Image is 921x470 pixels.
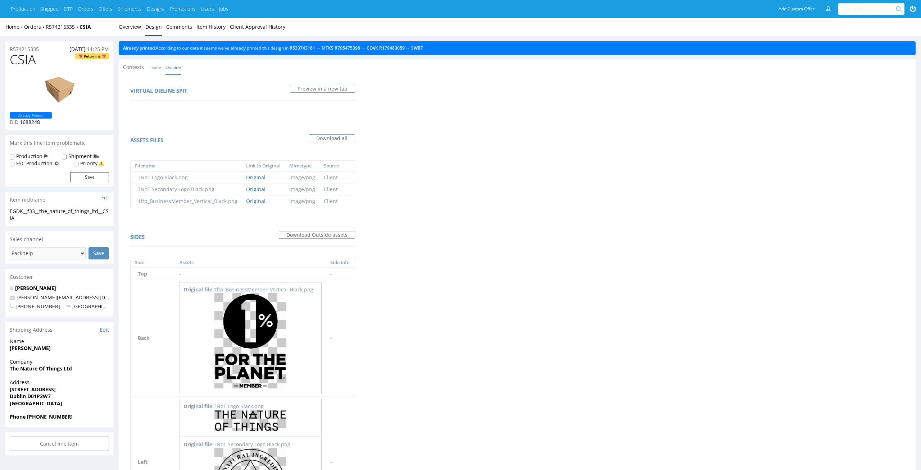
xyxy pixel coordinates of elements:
[78,5,94,13] a: Orders
[44,153,47,160] img: icon-production-flag.svg
[246,186,266,193] a: Original
[69,46,86,52] span: [DATE]
[842,3,897,15] input: Search for...
[138,335,150,341] strong: Back
[68,153,92,160] label: Shipment
[361,45,366,51] span: →
[131,195,242,207] td: 1ftp_BusinessMember_Vertical_Black.png
[145,18,162,36] a: Design
[10,208,109,222] div: EGDK__f33__the_nature_of_things_ltd__CSIA
[130,87,187,94] span: Virtual dieline spit
[183,441,214,448] strong: Original file:
[10,386,56,393] strong: [STREET_ADDRESS]
[326,268,355,280] td: -
[5,135,113,151] div: Mark this line item problematic
[64,5,73,13] a: DTP
[5,23,24,30] a: Home
[70,172,109,182] button: Save
[10,400,62,407] strong: [GEOGRAPHIC_DATA]
[123,45,156,51] span: Already printed:
[87,46,109,52] span: 11:25 PM
[15,285,56,291] a: [PERSON_NAME]
[77,53,107,59] span: Returning
[10,52,36,67] span: CSIA
[31,74,88,106] img: data
[411,45,423,51] a: SWBT
[118,5,142,13] a: Shipments
[131,171,242,184] td: TNoT Logo Black.png
[99,5,113,13] a: Offers
[10,379,109,386] span: Address
[46,23,80,30] a: R574215335
[219,5,228,13] a: Jobs
[285,161,319,171] th: Mimetype
[131,161,242,171] th: Filename
[183,441,318,448] div: TNoT Secondary Logo Black.png
[101,194,109,201] a: Edit
[183,286,318,293] div: 1ftp_BusinessMember_Vertical_Black.png
[290,85,355,93] a: Preview in a new tab
[99,161,104,166] img: yellow_warning_triangle.png
[165,60,181,75] a: Outside
[309,134,355,142] a: Download all
[10,358,109,365] span: Company
[246,198,266,204] a: Original
[5,322,113,338] div: Shipping Address
[10,437,109,451] input: Cancel line item
[10,413,73,420] strong: Phone [PHONE_NUMBER]
[131,183,242,195] td: TNoT Secondary Logo Black.png
[285,171,319,184] td: image/png
[10,303,60,310] span: [PHONE_NUMBER]
[279,231,355,239] a: Download Outside assets
[10,46,39,53] a: R574215335
[183,403,318,410] div: TNoT Logo Black.png
[319,195,343,207] td: Client
[80,160,97,167] label: Priority
[379,45,405,51] a: R179483059
[10,365,72,372] strong: The Nature Of Things Ltd
[166,18,192,36] a: Comments
[319,183,343,195] td: Client
[65,303,123,310] span: [GEOGRAPHIC_DATA]
[201,5,214,13] a: Users
[123,64,144,71] span: Contexts
[214,293,286,388] img: design-assets%2Fproduction%2F2022%2F6%2FMhhZliRoB8L6%2Fconverted%2Fmedium_color-512-512.png
[183,403,214,410] strong: Original file:
[40,5,59,13] a: Shipped
[316,45,321,51] span: →
[367,45,378,51] a: COVK
[335,45,360,51] a: R795475398
[183,286,214,293] strong: Original file:
[319,161,343,171] th: Source
[170,5,196,13] a: Promotions
[775,3,818,15] a: Add Custom Offer
[119,18,141,36] a: Overview
[10,345,51,351] strong: [PERSON_NAME]
[10,119,18,125] span: DID
[12,112,50,119] span: Already Printed
[54,160,59,167] img: icon-fsc-production-flag.svg
[131,257,175,268] th: Side
[322,45,334,51] a: MTKS
[17,294,141,301] a: [PERSON_NAME][EMAIL_ADDRESS][DOMAIN_NAME]
[214,410,286,431] img: design-assets%2Fproduction%2F2022%2F6%2FvD7zPpmWXTM6%2Fconverted%2Fmedium_color-512-512.png
[100,326,109,333] a: Edit
[138,459,148,465] strong: Left
[130,233,145,240] span: Sides
[147,5,165,13] a: Designs
[326,280,355,397] td: -
[5,269,113,285] div: Customer
[89,247,109,259] input: Save
[20,119,40,125] span: 1688248
[319,171,343,184] td: Client
[196,18,226,36] a: Item History
[10,338,109,345] span: Name
[10,393,51,400] strong: Dublin D01P2W7
[326,257,355,268] th: Side Info
[230,18,285,36] a: Client Approval History
[11,5,35,13] a: Production
[24,23,46,30] a: Orders
[149,60,161,75] a: Inside
[5,192,113,208] div: Item nickname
